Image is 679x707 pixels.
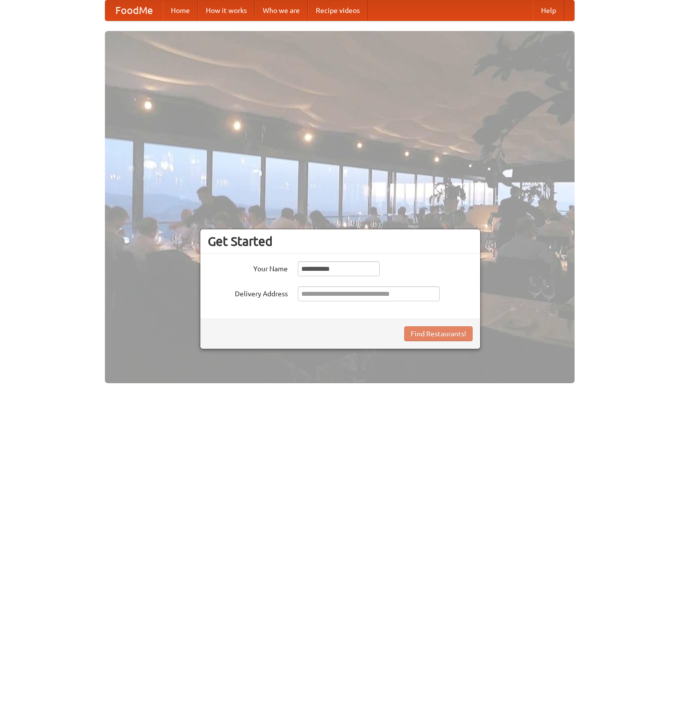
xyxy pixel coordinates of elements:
[255,0,308,20] a: Who we are
[163,0,198,20] a: Home
[308,0,368,20] a: Recipe videos
[105,0,163,20] a: FoodMe
[533,0,564,20] a: Help
[404,326,473,341] button: Find Restaurants!
[208,286,288,299] label: Delivery Address
[208,261,288,274] label: Your Name
[208,234,473,249] h3: Get Started
[198,0,255,20] a: How it works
